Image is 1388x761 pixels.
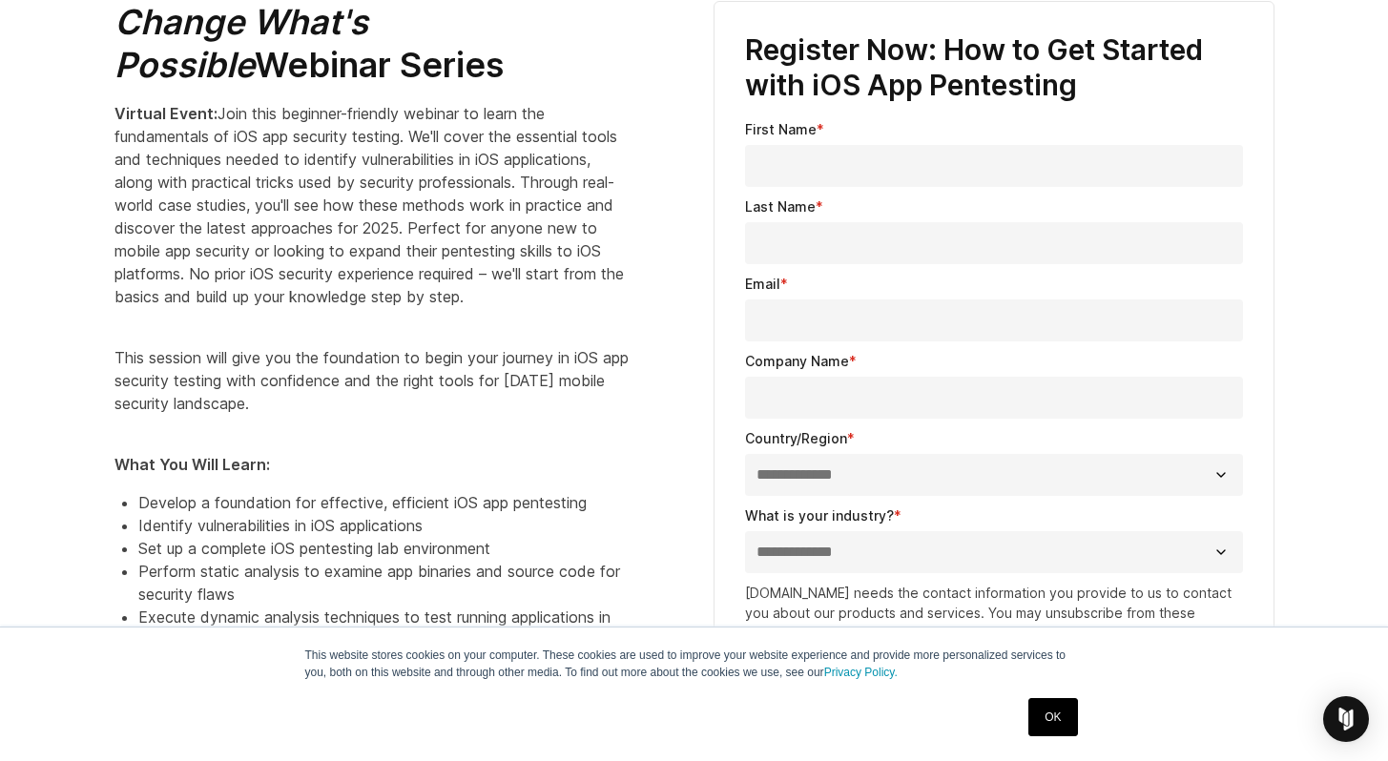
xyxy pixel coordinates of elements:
[745,583,1243,683] p: [DOMAIN_NAME] needs the contact information you provide to us to contact you about our products a...
[138,514,630,537] li: Identify vulnerabilities in iOS applications
[114,104,218,123] strong: Virtual Event:
[138,537,630,560] li: Set up a complete iOS pentesting lab environment
[138,491,630,514] li: Develop a foundation for effective, efficient iOS app pentesting
[745,353,849,369] span: Company Name
[114,1,630,87] h2: Webinar Series
[305,647,1084,681] p: This website stores cookies on your computer. These cookies are used to improve your website expe...
[745,198,816,215] span: Last Name
[745,121,817,137] span: First Name
[138,606,630,651] li: Execute dynamic analysis techniques to test running applications in real-time
[138,560,630,606] li: Perform static analysis to examine app binaries and source code for security flaws
[824,666,898,679] a: Privacy Policy.
[745,507,894,524] span: What is your industry?
[114,104,624,306] span: Join this beginner-friendly webinar to learn the fundamentals of iOS app security testing. We'll ...
[745,430,847,446] span: Country/Region
[1028,698,1077,736] a: OK
[114,1,368,86] em: Change What's Possible
[114,455,270,474] strong: What You Will Learn:
[745,276,780,292] span: Email
[114,348,629,413] span: This session will give you the foundation to begin your journey in iOS app security testing with ...
[745,32,1243,104] h3: Register Now: How to Get Started with iOS App Pentesting
[1323,696,1369,742] div: Open Intercom Messenger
